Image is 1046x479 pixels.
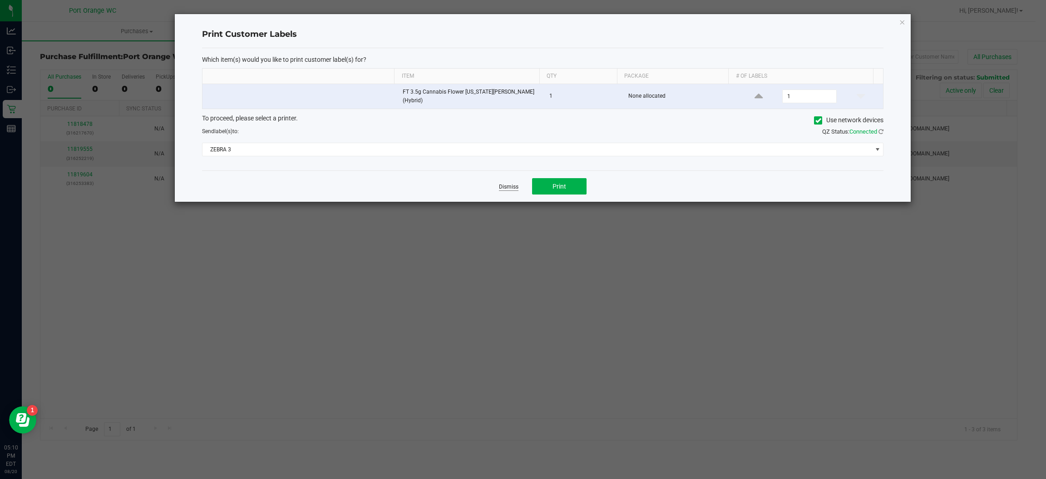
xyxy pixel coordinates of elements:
span: Print [553,183,566,190]
td: None allocated [623,84,736,109]
th: # of labels [728,69,873,84]
div: To proceed, please select a printer. [195,114,890,127]
label: Use network devices [814,115,883,125]
p: Which item(s) would you like to print customer label(s) for? [202,55,883,64]
span: Connected [849,128,877,135]
td: FT 3.5g Cannabis Flower [US_STATE][PERSON_NAME] (Hybrid) [397,84,544,109]
h4: Print Customer Labels [202,29,883,40]
iframe: Resource center [9,406,36,434]
td: 1 [544,84,623,109]
iframe: Resource center unread badge [27,405,38,416]
th: Package [617,69,728,84]
th: Qty [539,69,617,84]
span: Send to: [202,128,239,135]
span: QZ Status: [822,128,883,135]
button: Print [532,178,587,195]
th: Item [394,69,539,84]
a: Dismiss [499,183,518,191]
span: ZEBRA 3 [202,143,872,156]
span: label(s) [214,128,232,135]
